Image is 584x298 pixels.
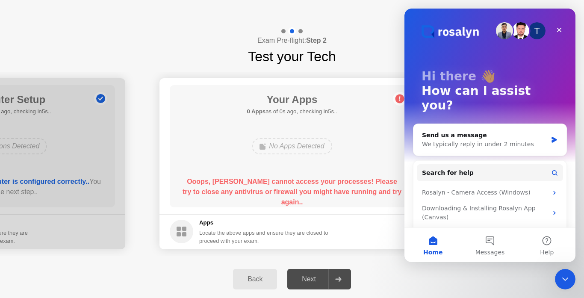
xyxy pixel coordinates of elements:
b: 0 Apps [247,108,265,115]
h4: Exam Pre-flight: [257,35,327,46]
div: Locate the above apps and ensure they are closed to proceed with your exam. [199,229,329,245]
iframe: Intercom live chat [555,269,575,289]
h1: Test your Tech [248,46,336,67]
b: Step 2 [306,37,327,44]
button: Back [233,269,277,289]
button: Next [287,269,351,289]
div: Next [290,275,328,283]
div: Back [236,275,274,283]
h5: as of 0s ago, checking in5s.. [247,107,337,116]
div: No Apps Detected [252,138,332,154]
h5: Apps [199,218,329,227]
h1: Your Apps [247,92,337,107]
b: Ooops, [PERSON_NAME] cannot access your processes! Please try to close any antivirus or firewall ... [183,178,401,206]
iframe: Intercom live chat [404,9,575,262]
